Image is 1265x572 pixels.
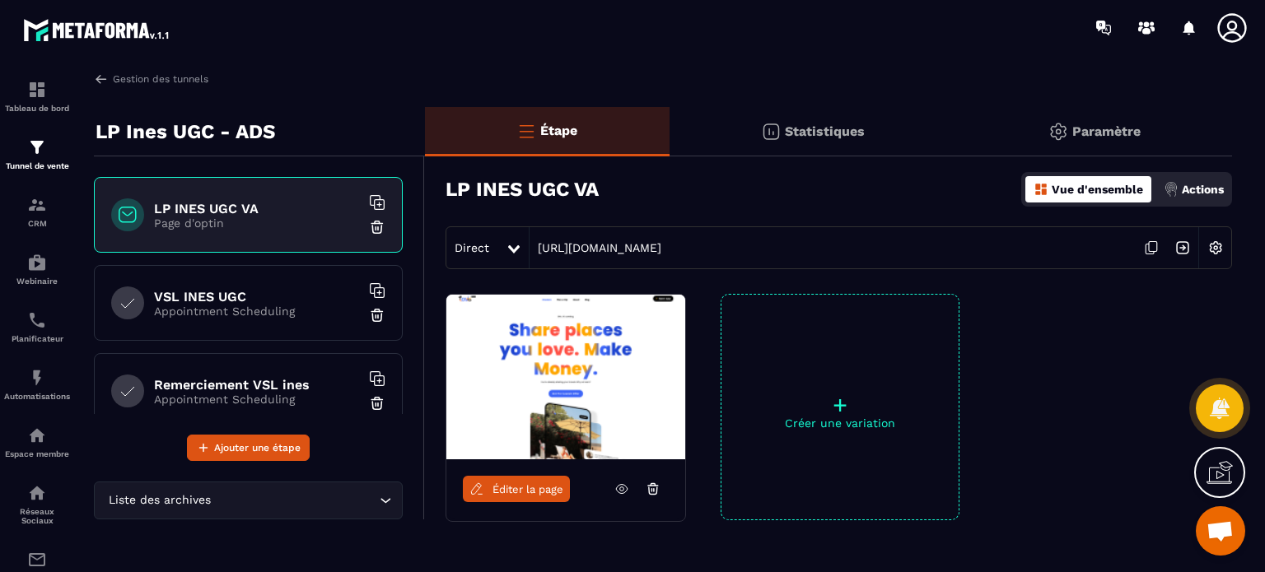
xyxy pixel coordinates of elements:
h6: Remerciement VSL ines [154,377,360,393]
p: Réseaux Sociaux [4,507,70,525]
p: Actions [1182,183,1224,196]
img: stats.20deebd0.svg [761,122,781,142]
span: Éditer la page [492,483,563,495]
p: Planificateur [4,334,70,343]
img: setting-gr.5f69749f.svg [1048,122,1068,142]
p: Vue d'ensemble [1052,183,1143,196]
img: formation [27,195,47,215]
img: arrow [94,72,109,86]
p: CRM [4,219,70,228]
a: schedulerschedulerPlanificateur [4,298,70,356]
p: Page d'optin [154,216,360,230]
img: automations [27,426,47,445]
img: email [27,550,47,570]
img: setting-w.858f3a88.svg [1200,232,1231,263]
img: logo [23,15,171,44]
img: automations [27,253,47,272]
a: social-networksocial-networkRéseaux Sociaux [4,471,70,537]
img: image [446,295,685,459]
span: Liste des archives [105,491,214,509]
p: Appointment Scheduling [154,305,360,318]
a: automationsautomationsEspace membre [4,413,70,471]
a: Ouvrir le chat [1196,506,1245,556]
h3: LP INES UGC VA [446,178,599,201]
p: Tableau de bord [4,104,70,113]
img: formation [27,80,47,100]
p: Tunnel de vente [4,161,70,170]
p: Webinaire [4,277,70,286]
a: Gestion des tunnels [94,72,208,86]
a: formationformationTunnel de vente [4,125,70,183]
p: Étape [540,123,577,138]
img: scheduler [27,310,47,330]
p: Statistiques [785,123,865,139]
a: Éditer la page [463,476,570,502]
p: LP Ines UGC - ADS [96,115,275,148]
a: automationsautomationsWebinaire [4,240,70,298]
img: trash [369,395,385,412]
p: Paramètre [1072,123,1141,139]
img: arrow-next.bcc2205e.svg [1167,232,1198,263]
a: formationformationTableau de bord [4,67,70,125]
span: Direct [455,241,489,254]
img: formation [27,137,47,157]
img: trash [369,219,385,235]
span: Ajouter une étape [214,439,301,456]
img: dashboard-orange.40269519.svg [1034,182,1048,197]
p: + [721,393,959,416]
img: actions.d6e523a2.png [1164,182,1179,197]
img: bars-o.4a397970.svg [516,121,536,141]
input: Search for option [214,491,376,509]
img: trash [369,307,385,323]
h6: VSL INES UGC [154,289,360,305]
p: Créer une variation [721,416,959,430]
h6: LP INES UGC VA [154,201,360,216]
a: formationformationCRM [4,183,70,240]
p: Espace membre [4,449,70,458]
img: automations [27,368,47,388]
a: [URL][DOMAIN_NAME] [530,241,661,254]
div: Search for option [94,481,403,519]
a: automationsautomationsAutomatisations [4,356,70,413]
button: Ajouter une étape [187,435,310,461]
img: social-network [27,483,47,503]
p: Automatisations [4,392,70,401]
p: Appointment Scheduling [154,393,360,406]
